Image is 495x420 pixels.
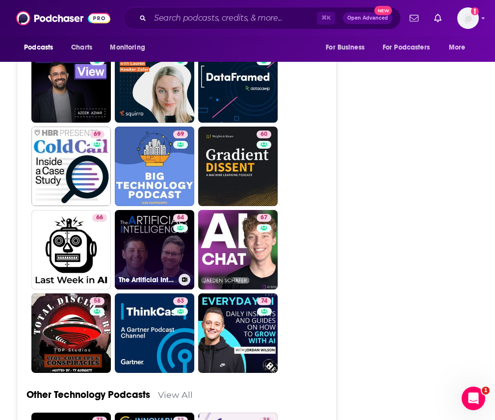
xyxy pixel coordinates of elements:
a: 58 [31,293,111,373]
a: 67 [198,210,278,289]
button: open menu [319,38,377,57]
button: Open AdvancedNew [343,12,392,24]
svg: Add a profile image [471,7,479,15]
a: Show notifications dropdown [430,10,445,26]
a: 69 [31,127,111,206]
span: Logged in as AnthonyLam [457,7,479,29]
a: 60 [257,131,271,138]
h3: The Artificial Intelligence Show [119,276,175,284]
button: Show profile menu [457,7,479,29]
button: open menu [17,38,66,57]
a: 68 [31,43,111,123]
a: 63 [115,293,194,373]
a: 67 [257,214,271,222]
span: For Business [326,41,365,54]
a: Charts [65,38,98,57]
span: 63 [177,296,184,306]
img: Podchaser - Follow, Share and Rate Podcasts [16,9,110,27]
a: 68 [198,43,278,123]
span: 69 [177,130,184,139]
a: 64The Artificial Intelligence Show [115,210,194,289]
span: 1 [482,387,490,394]
iframe: Intercom live chat [462,387,485,410]
a: 69 [173,131,188,138]
span: Charts [71,41,92,54]
span: More [449,41,466,54]
a: 64 [173,214,188,222]
a: 74 [257,297,271,305]
span: 66 [96,213,103,223]
a: View All [158,390,193,400]
span: Monitoring [110,41,145,54]
a: Other Technology Podcasts [26,389,150,401]
a: 69 [90,131,104,138]
span: ⌘ K [317,12,335,25]
a: 74 [198,293,278,373]
input: Search podcasts, credits, & more... [150,10,317,26]
a: 69 [115,127,194,206]
a: 63 [173,297,188,305]
div: Search podcasts, credits, & more... [123,7,401,29]
a: Show notifications dropdown [406,10,422,26]
a: 60 [198,127,278,206]
a: 39 [115,43,194,123]
span: 74 [261,296,267,306]
span: Podcasts [24,41,53,54]
a: 66 [92,214,107,222]
a: 58 [90,297,104,305]
span: 67 [261,213,267,223]
span: Open Advanced [347,16,388,21]
span: 64 [177,213,184,223]
button: open menu [442,38,478,57]
span: For Podcasters [383,41,430,54]
button: open menu [103,38,157,57]
button: open menu [376,38,444,57]
span: 60 [261,130,267,139]
span: New [374,6,392,15]
a: 66 [31,210,111,289]
img: User Profile [457,7,479,29]
span: 69 [94,130,101,139]
span: 58 [94,296,101,306]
